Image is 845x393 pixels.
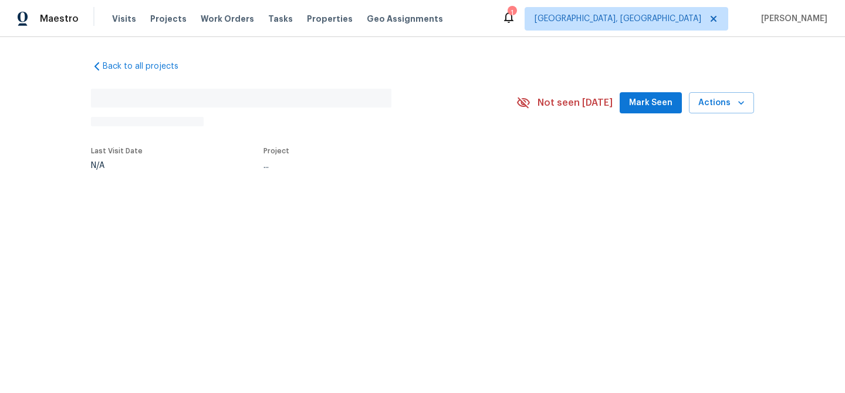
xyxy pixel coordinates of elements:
div: N/A [91,162,143,170]
span: Not seen [DATE] [538,97,613,109]
span: Work Orders [201,13,254,25]
span: Visits [112,13,136,25]
span: Actions [698,96,745,110]
span: Last Visit Date [91,147,143,154]
span: Mark Seen [629,96,672,110]
div: ... [263,162,489,170]
button: Mark Seen [620,92,682,114]
span: Geo Assignments [367,13,443,25]
span: [GEOGRAPHIC_DATA], [GEOGRAPHIC_DATA] [535,13,701,25]
span: Maestro [40,13,79,25]
span: Projects [150,13,187,25]
button: Actions [689,92,754,114]
a: Back to all projects [91,61,204,72]
span: Properties [307,13,353,25]
span: Tasks [268,15,293,23]
div: 1 [508,7,516,19]
span: Project [263,147,289,154]
span: [PERSON_NAME] [756,13,827,25]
